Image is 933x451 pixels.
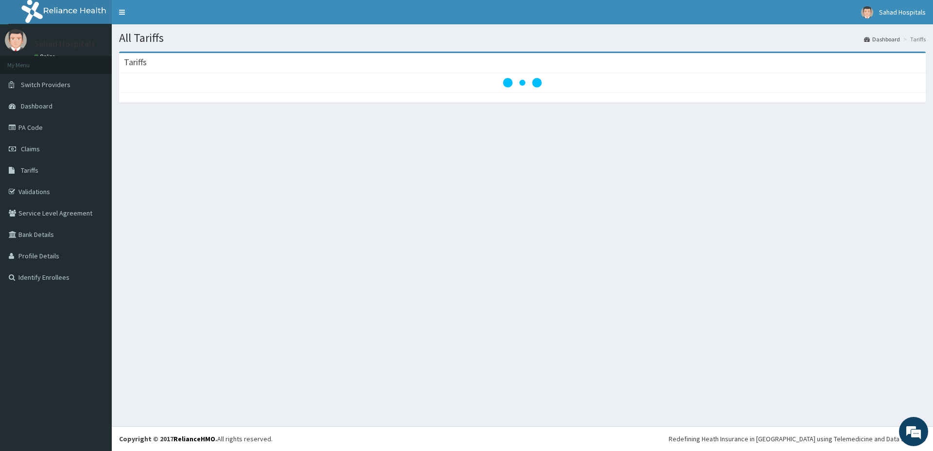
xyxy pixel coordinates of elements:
div: Redefining Heath Insurance in [GEOGRAPHIC_DATA] using Telemedicine and Data Science! [669,434,926,444]
a: RelianceHMO [173,434,215,443]
img: User Image [861,6,873,18]
p: Sahad Hospitals [34,39,95,48]
footer: All rights reserved. [112,426,933,451]
strong: Copyright © 2017 . [119,434,217,443]
span: Tariffs [21,166,38,175]
a: Dashboard [864,35,900,43]
a: Online [34,53,57,60]
span: Claims [21,144,40,153]
h3: Tariffs [124,58,147,67]
span: Sahad Hospitals [879,8,926,17]
h1: All Tariffs [119,32,926,44]
span: Switch Providers [21,80,70,89]
li: Tariffs [901,35,926,43]
span: Dashboard [21,102,52,110]
img: User Image [5,29,27,51]
svg: audio-loading [503,63,542,102]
